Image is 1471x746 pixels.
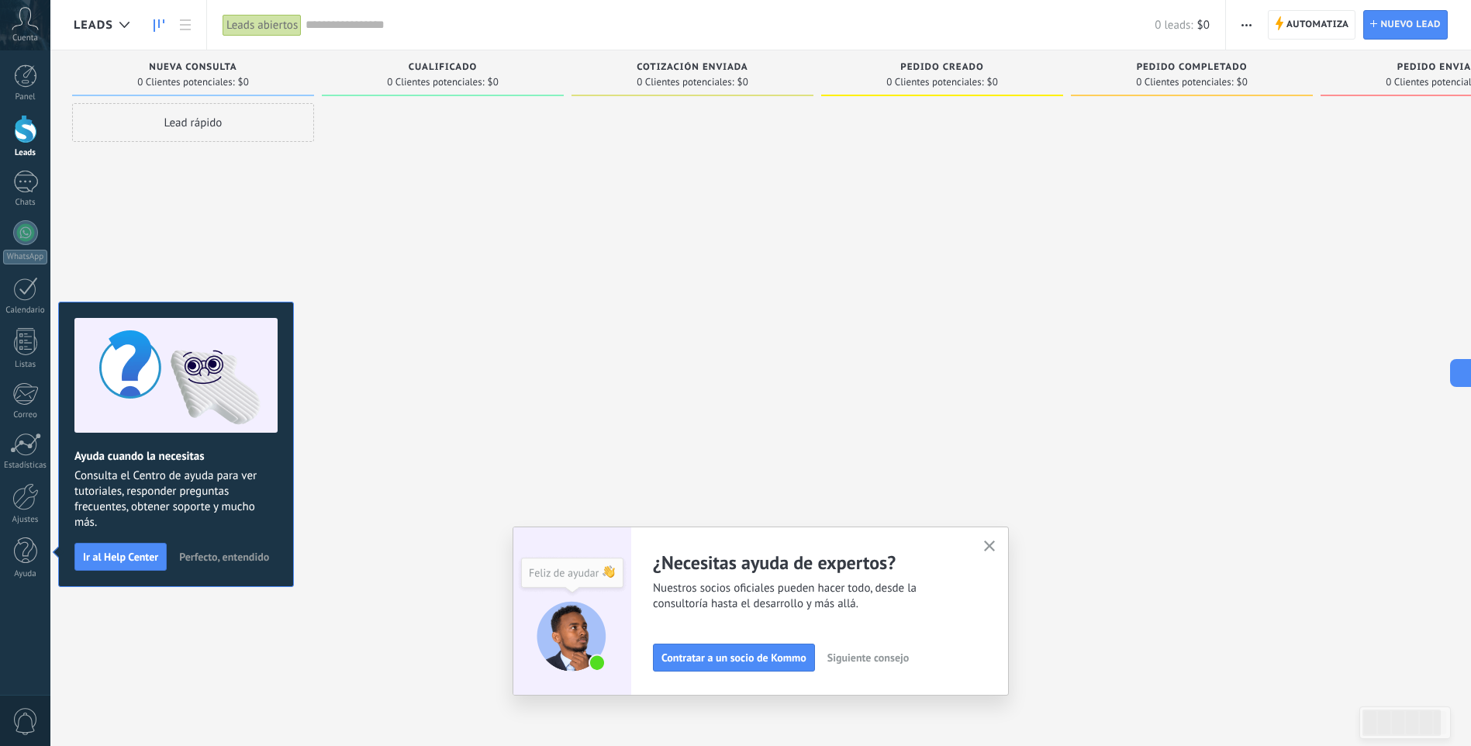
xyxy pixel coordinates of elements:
[238,78,249,87] span: $0
[1268,10,1356,40] a: Automatiza
[1286,11,1349,39] span: Automatiza
[886,78,983,87] span: 0 Clientes potenciales:
[179,551,269,562] span: Perfecto, entendido
[74,18,113,33] span: Leads
[987,78,998,87] span: $0
[1079,62,1305,75] div: Pedido completado
[653,644,815,672] button: Contratar a un socio de Kommo
[74,468,278,530] span: Consulta el Centro de ayuda para ver tutoriales, responder preguntas frecuentes, obtener soporte ...
[74,543,167,571] button: Ir al Help Center
[827,652,909,663] span: Siguiente consejo
[637,62,748,73] span: Cotización enviada
[74,449,278,464] h2: Ayuda cuando la necesitas
[653,581,965,612] span: Nuestros socios oficiales pueden hacer todo, desde la consultoría hasta el desarrollo y más allá.
[3,250,47,264] div: WhatsApp
[172,545,276,568] button: Perfecto, entendido
[146,10,172,40] a: Leads
[83,551,158,562] span: Ir al Help Center
[829,62,1055,75] div: Pedido creado
[137,78,234,87] span: 0 Clientes potenciales:
[1136,78,1233,87] span: 0 Clientes potenciales:
[488,78,499,87] span: $0
[1363,10,1448,40] a: Nuevo lead
[661,652,806,663] span: Contratar a un socio de Kommo
[3,515,48,525] div: Ajustes
[3,148,48,158] div: Leads
[3,410,48,420] div: Correo
[172,10,199,40] a: Lista
[579,62,806,75] div: Cotización enviada
[223,14,302,36] div: Leads abiertos
[330,62,556,75] div: Cualificado
[12,33,38,43] span: Cuenta
[1197,18,1210,33] span: $0
[3,92,48,102] div: Panel
[737,78,748,87] span: $0
[653,551,965,575] h2: ¿Necesitas ayuda de expertos?
[1155,18,1193,33] span: 0 leads:
[900,62,983,73] span: Pedido creado
[387,78,484,87] span: 0 Clientes potenciales:
[149,62,237,73] span: Nueva consulta
[3,306,48,316] div: Calendario
[80,62,306,75] div: Nueva consulta
[1235,10,1258,40] button: Más
[3,198,48,208] div: Chats
[820,646,916,669] button: Siguiente consejo
[1237,78,1248,87] span: $0
[3,461,48,471] div: Estadísticas
[1137,62,1248,73] span: Pedido completado
[409,62,478,73] span: Cualificado
[637,78,734,87] span: 0 Clientes potenciales:
[1380,11,1441,39] span: Nuevo lead
[72,103,314,142] div: Lead rápido
[3,569,48,579] div: Ayuda
[3,360,48,370] div: Listas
